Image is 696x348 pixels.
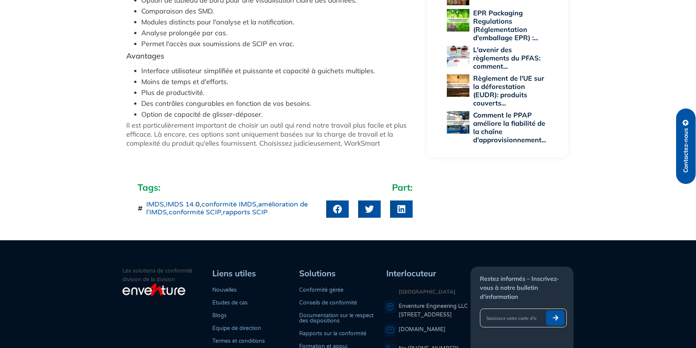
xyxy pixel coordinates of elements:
a: IMDS [146,200,164,208]
a: Règlement de l'UE sur la déforestation (EUDR): produits couverts... [473,74,544,107]
a: conformité IMDS [201,200,256,208]
div: Part sur Twitter [358,200,381,218]
a: [DOMAIN_NAME] [399,326,445,333]
span: Liens utiles [212,268,256,279]
h5: Avantages [126,51,419,60]
img: Comment le PPAP améliore la fiabilité de la chaîne d'approvisionnement dans l'ensemble des indust... [447,111,469,134]
p: Les solutions de conformité division de la division [123,267,210,284]
li: Comparaison des SMD. [141,7,419,16]
a: Conseils de conformité [299,300,357,306]
a: Comment le PPAP améliore la fiabilité de la chaîne d'approvisionnement... [473,111,546,144]
span: Interlocuteur [386,268,436,279]
p: Il est particulièrement important de choisir un outil qui rend notre travail plus facile et plus ... [126,121,419,148]
a: EPR Packaging Regulations (Réglementation d'emballage EPR) :... [473,9,538,42]
input: Saisissez votre carte d'identité de courrier d'entreprise [480,310,543,325]
a: Conformité gérée [299,287,343,293]
a: Équipe de direction [212,325,261,331]
a: conformité SCIP [169,208,221,216]
a: Documentation sur le respect des dispositions [299,312,374,324]
h2: Part: [326,182,413,193]
a: amélioration de l'IMDS [146,200,308,217]
a: Termes et conditions [212,338,265,344]
li: Modules distincts pour l'analyse et la notification. [141,18,419,27]
img: Enventure-light-logo [123,283,185,297]
img: Règlement de l'UE sur le déboisement (EUDR): produits couverts et essentiels de la conformité [447,74,469,97]
a: Enventure Engineering LLC[STREET_ADDRESS] [399,302,468,319]
img: Une enveloppe représentant un courriel [384,324,397,337]
a: rapports SCIP [223,208,268,216]
span: Restez informés – Inscrivez-vous à notre bulletin d'information [480,275,559,300]
img: Une icône de broche représentant un emplacement [384,300,397,313]
li: Analyse prolongée par cas. [141,29,419,38]
li: Des contrôles congurables en fonction de vos besoins. [141,99,419,108]
li: Moins de temps et d'efforts. [141,77,419,86]
a: Contactez-nous [676,108,696,184]
h2: Tags: [138,182,319,193]
div: Part sur linkedin [390,200,413,218]
span: Contactez-nous [682,128,689,173]
a: Blogs [212,312,227,319]
li: Plus de productivité. [141,88,419,97]
li: Permet l'accès aux soumissions de SCIP en vrac. [141,39,419,48]
li: Interface utilisateur simplifiée et puissante et capacité à guichets multiples. [141,66,419,75]
div: Partager sur facebook [326,200,349,218]
a: Nouvelles [212,287,237,293]
a: IMDS 14. [166,200,195,208]
span: Solutions [299,268,336,279]
strong: [GEOGRAPHIC_DATA] [399,288,455,295]
li: Option de capacité de glisser-déposer. [141,110,419,119]
span: , 0, , , , [144,200,319,217]
img: EPR Emballage - Réglementation des emballages aux États-Unis: une perspective de conformité à l'h... [447,9,469,32]
a: Études de cas [212,300,248,306]
a: L'avenir des règlements du PFAS: comment... [473,45,540,71]
img: L'avenir de la réglementation du PFAS: comment, en 2025, remodelera les chaînes d'approvisionneme... [447,46,469,68]
a: Rapports sur la conformité [299,330,366,337]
